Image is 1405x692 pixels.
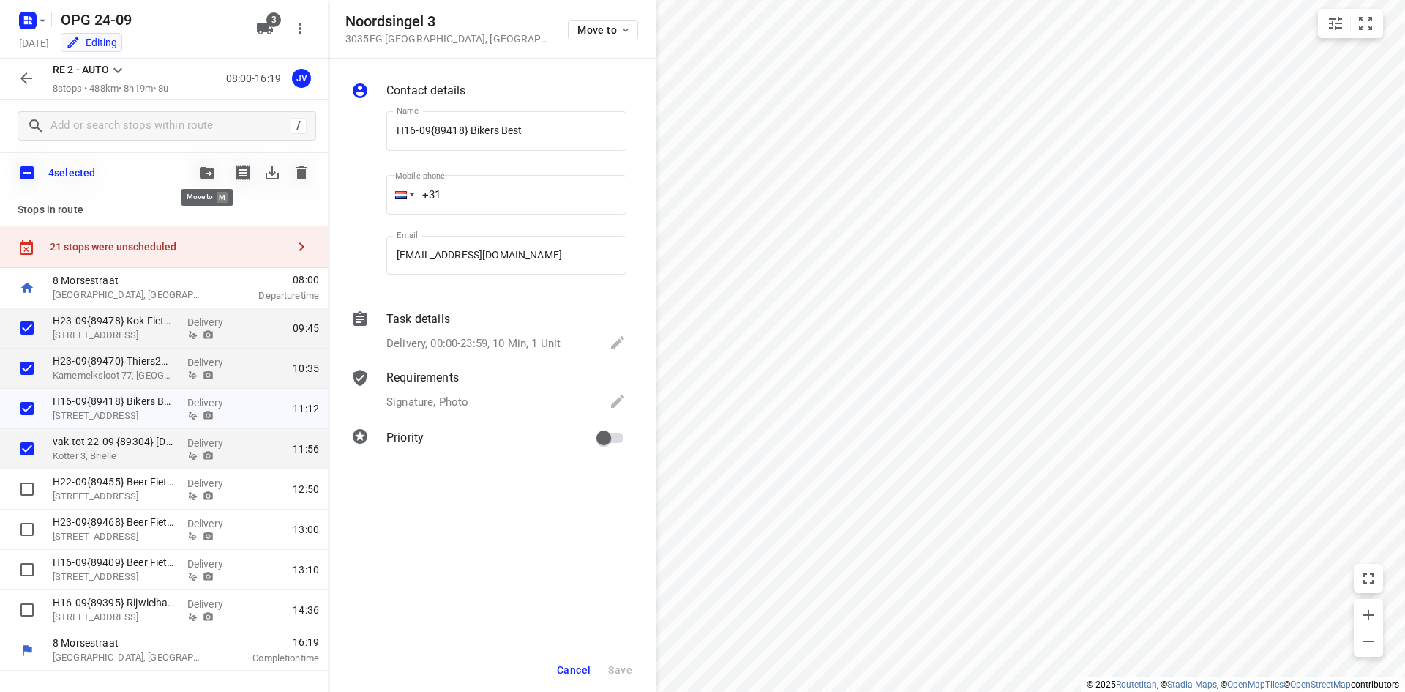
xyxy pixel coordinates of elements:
p: Stops in route [18,202,310,217]
p: 8 stops • 488km • 8h19m • 8u [53,82,169,96]
div: Contact details [351,82,626,103]
p: 3035EG [GEOGRAPHIC_DATA] , [GEOGRAPHIC_DATA] [345,33,550,45]
button: Print shipping labels [228,158,258,187]
span: 08:00 [222,272,319,287]
span: Delete stops [287,158,316,187]
label: Mobile phone [395,172,445,180]
span: Select [12,434,42,464]
p: Weimarstraat 31, Den Haag [53,489,176,504]
span: 11:12 [293,401,319,416]
p: Delivery, 00:00-23:59, 10 Min, 1 Unit [386,335,561,352]
p: Weimarstraat 31, Den Haag [53,570,176,584]
p: 08:00-16:19 [226,71,287,86]
h5: Project date [13,34,55,51]
li: © 2025 , © , © © contributors [1087,680,1399,690]
span: Select [12,555,42,584]
div: 21 stops were unscheduled [50,241,287,253]
p: Delivery [187,516,241,531]
span: Select [12,354,42,383]
a: OpenMapTiles [1227,680,1284,690]
p: Task details [386,310,450,328]
input: 1 (702) 123-4567 [386,175,626,215]
span: Select [12,475,42,504]
button: Cancel [551,657,596,683]
p: RE 2 - AUTO [53,62,109,78]
div: RequirementsSignature, Photo [351,369,626,413]
span: 14:36 [293,603,319,617]
button: 3 [250,14,280,43]
p: Delivery [187,315,241,330]
p: 4 selected [48,167,95,179]
p: Signature, Photo [386,394,468,411]
svg: Edit [609,392,626,410]
p: H23-09{89470} Thiers2Wielers VOF [53,354,176,368]
p: H23-09{89478} Kok Fietsen Werkplaats [53,313,176,328]
p: [STREET_ADDRESS] [53,328,176,343]
p: Karnemelksloot 77, [GEOGRAPHIC_DATA] [53,368,176,383]
p: Delivery [187,355,241,370]
p: Priority [386,429,424,447]
button: More [285,14,315,43]
a: Routetitan [1116,680,1157,690]
p: H22-09{89455} Beer Fietsen [53,475,176,489]
div: JV [292,69,311,88]
div: small contained button group [1318,9,1383,38]
p: Requirements [386,369,459,387]
h5: Rename [55,8,244,31]
p: Delivery [187,557,241,571]
p: Delivery [187,476,241,491]
button: JV [287,64,316,93]
h5: Noordsingel 3 [345,13,550,30]
div: You are currently in edit mode. [66,35,117,50]
div: / [291,118,307,134]
p: [STREET_ADDRESS] [53,409,176,423]
span: Select [12,313,42,343]
p: Delivery [187,436,241,450]
button: Map settings [1321,9,1350,38]
span: Move to [577,24,632,36]
p: Delivery [187,395,241,410]
a: Stadia Maps [1167,680,1217,690]
span: Assigned to Jonno Vesters [287,71,316,85]
span: Select [12,394,42,423]
p: H16-09{89395} Rijwielhandel van Hoeijen [53,595,176,610]
p: Delivery [187,597,241,611]
input: Add or search stops within route [50,115,291,138]
span: 11:56 [293,442,319,456]
span: 13:00 [293,522,319,537]
p: H16-09{89409} Beer Fietsen [53,555,176,570]
a: OpenStreetMap [1290,680,1351,690]
span: Select [12,515,42,544]
span: Cancel [557,664,591,676]
p: [GEOGRAPHIC_DATA], [GEOGRAPHIC_DATA] [53,288,205,302]
span: 12:50 [293,482,319,496]
p: Completion time [222,651,319,666]
button: Move to [568,20,638,40]
span: Download stops [258,158,287,187]
svg: Edit [609,334,626,351]
p: Contact details [386,82,465,100]
button: Fit zoom [1351,9,1380,38]
p: 8 Morsestraat [53,273,205,288]
p: [GEOGRAPHIC_DATA], [GEOGRAPHIC_DATA] [53,650,205,665]
p: Kotter 3, Brielle [53,449,176,464]
span: 3 [266,12,281,27]
span: 16:19 [222,635,319,650]
p: Weimarstraat 31, Den Haag [53,529,176,544]
span: Select [12,595,42,625]
p: H16-09{89418} Bikers Best [53,394,176,409]
p: H23-09{89468} Beer Fietsen [53,515,176,529]
p: Departure time [222,289,319,303]
span: 13:10 [293,562,319,577]
span: 09:45 [293,321,319,335]
div: Task detailsDelivery, 00:00-23:59, 10 Min, 1 Unit [351,310,626,354]
p: Krommestraat 61, Amersfoort [53,610,176,625]
p: vak tot 22-09 {89304} FixFiets.nl [53,434,176,449]
p: 8 Morsestraat [53,636,205,650]
span: 10:35 [293,361,319,376]
div: Netherlands: + 31 [386,175,414,215]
